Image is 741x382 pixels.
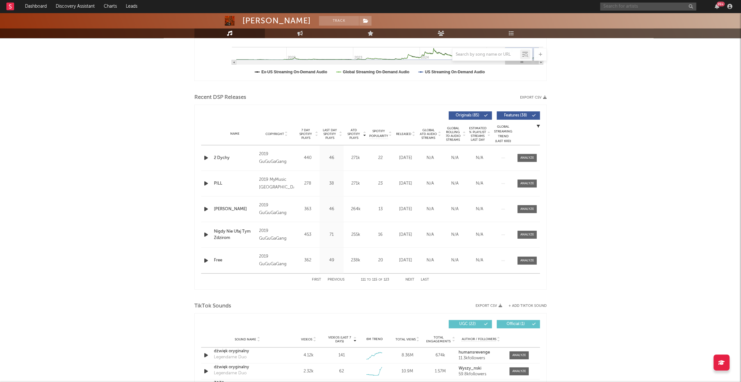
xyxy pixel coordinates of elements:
div: 8.36M [393,352,422,359]
input: Search by song name or URL [452,52,520,57]
div: 6M Trend [360,337,389,342]
div: 255k [345,232,366,238]
div: 71 [321,232,342,238]
span: Sound Name [235,338,256,341]
button: Originals(85) [449,111,492,120]
div: N/A [444,206,466,212]
span: Global ATD Audio Streams [419,128,437,140]
span: TikTok Sounds [194,302,231,310]
button: Export CSV [520,96,547,99]
div: 1.57M [426,368,455,375]
div: Name [214,131,256,136]
div: 2019 GuGuGaGang [259,253,294,268]
div: 20 [369,257,392,264]
div: N/A [469,180,490,187]
a: Nigdy Nie Ufaj Tym Zdzirom [214,228,256,241]
div: 38 [321,180,342,187]
div: Legendarne Duo [214,370,247,377]
span: Estimated % Playlist Streams Last Day [469,126,486,142]
div: [DATE] [395,206,416,212]
strong: Wyszy_nski [459,366,481,370]
span: 7 Day Spotify Plays [297,128,314,140]
div: 111 115 123 [357,276,393,284]
span: ATD Spotify Plays [345,128,362,140]
div: 16 [369,232,392,238]
button: First [312,278,321,282]
div: 362 [297,257,318,264]
div: Global Streaming Trend (Last 60D) [493,124,513,144]
span: Recent DSP Releases [194,94,246,101]
div: N/A [469,257,490,264]
div: 238k [345,257,366,264]
div: 46 [321,206,342,212]
div: [DATE] [395,180,416,187]
div: 2019 GuGuGaGang [259,227,294,243]
div: N/A [419,206,441,212]
div: 264k [345,206,366,212]
div: N/A [444,232,466,238]
div: 2019 MyMusic [GEOGRAPHIC_DATA] [259,176,294,191]
a: humansrevenge [459,350,503,355]
button: Official(1) [497,320,540,328]
div: N/A [469,232,490,238]
div: N/A [419,155,441,161]
button: 99+ [715,4,719,9]
div: 22 [369,155,392,161]
div: N/A [469,206,490,212]
div: N/A [444,257,466,264]
span: Author / Followers [461,337,496,341]
div: Legendarne Duo [214,354,247,361]
button: Next [405,278,414,282]
div: N/A [444,155,466,161]
a: [PERSON_NAME] [214,206,256,212]
div: 23 [369,180,392,187]
span: to [367,278,371,281]
div: 59.8k followers [459,372,503,377]
button: + Add TikTok Sound [509,304,547,308]
a: Free [214,257,256,264]
div: 2019 GuGuGaGang [259,202,294,217]
div: PILL [214,180,256,187]
span: Spotify Popularity [369,129,388,139]
div: 278 [297,180,318,187]
div: 363 [297,206,318,212]
div: 2019 GuGuGaGang [259,150,294,166]
a: dźwięk oryginalny [214,364,281,370]
span: Features ( 38 ) [501,114,530,117]
div: 49 [321,257,342,264]
div: N/A [419,232,441,238]
div: [DATE] [395,155,416,161]
div: 46 [321,155,342,161]
button: + Add TikTok Sound [502,304,547,308]
a: 2 Dychy [214,155,256,161]
div: [DATE] [395,232,416,238]
div: 2.32k [294,368,323,375]
div: N/A [444,180,466,187]
div: 453 [297,232,318,238]
a: dźwięk oryginalny [214,348,281,354]
button: Last [421,278,429,282]
span: Global Rolling 7D Audio Streams [444,126,462,142]
strong: humansrevenge [459,350,490,354]
button: Features(38) [497,111,540,120]
div: 10.9M [393,368,422,375]
button: Previous [328,278,345,282]
a: Wyszy_nski [459,366,503,371]
span: of [379,278,382,281]
button: Track [319,16,359,26]
span: Released [396,132,411,136]
div: 141 [338,352,345,359]
div: 62 [339,368,344,375]
div: [PERSON_NAME] [242,16,311,26]
div: 11.3k followers [459,356,503,361]
div: 674k [426,352,455,359]
span: Copyright [265,132,284,136]
span: Videos (last 7 days) [327,336,353,343]
text: Ex-US Streaming On-Demand Audio [261,70,327,74]
div: N/A [419,257,441,264]
button: Export CSV [476,304,502,308]
span: Total Views [395,338,416,341]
